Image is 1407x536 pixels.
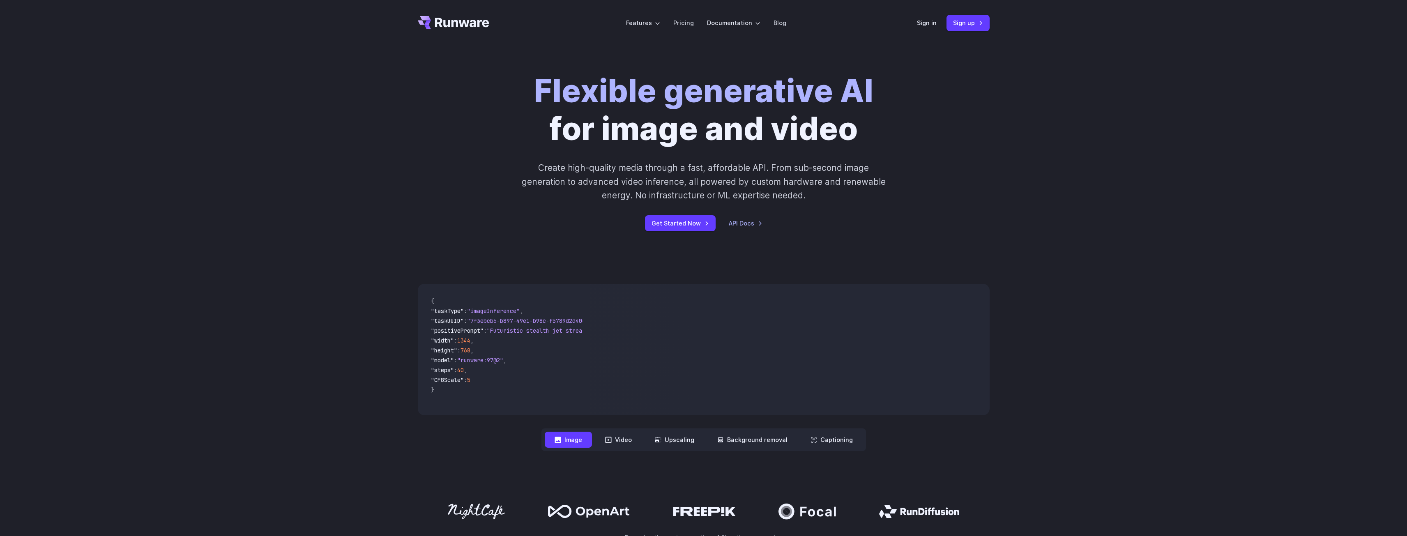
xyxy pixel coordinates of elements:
span: : [454,366,457,374]
span: } [431,386,434,393]
button: Captioning [801,432,863,448]
span: "Futuristic stealth jet streaking through a neon-lit cityscape with glowing purple exhaust" [487,327,786,334]
span: : [464,307,467,315]
span: , [470,347,474,354]
span: "model" [431,357,454,364]
span: : [454,337,457,344]
span: "positivePrompt" [431,327,484,334]
span: 5 [467,376,470,384]
strong: Flexible generative AI [534,72,873,110]
a: Get Started Now [645,215,716,231]
span: "CFGScale" [431,376,464,384]
a: Go to / [418,16,489,29]
span: "taskUUID" [431,317,464,324]
span: { [431,297,434,305]
span: , [464,366,467,374]
span: 40 [457,366,464,374]
a: Sign up [946,15,990,31]
button: Video [595,432,642,448]
span: "runware:97@2" [457,357,503,364]
a: Pricing [673,18,694,28]
span: , [520,307,523,315]
span: "taskType" [431,307,464,315]
span: : [464,376,467,384]
span: "height" [431,347,457,354]
span: : [464,317,467,324]
p: Create high-quality media through a fast, affordable API. From sub-second image generation to adv... [520,161,887,202]
a: API Docs [729,219,762,228]
h1: for image and video [534,72,873,148]
span: 1344 [457,337,470,344]
span: "imageInference" [467,307,520,315]
button: Upscaling [645,432,704,448]
span: "width" [431,337,454,344]
span: , [503,357,507,364]
span: "7f3ebcb6-b897-49e1-b98c-f5789d2d40d7" [467,317,592,324]
button: Background removal [707,432,797,448]
a: Sign in [917,18,937,28]
button: Image [545,432,592,448]
a: Blog [774,18,786,28]
span: , [470,337,474,344]
label: Documentation [707,18,760,28]
span: 768 [461,347,470,354]
span: : [457,347,461,354]
span: : [484,327,487,334]
label: Features [626,18,660,28]
span: "steps" [431,366,454,374]
span: : [454,357,457,364]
